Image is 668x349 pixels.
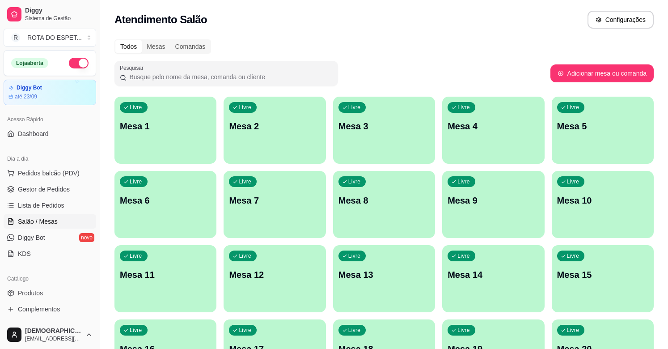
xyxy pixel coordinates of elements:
[25,335,82,342] span: [EMAIL_ADDRESS][DOMAIN_NAME]
[550,64,654,82] button: Adicionar mesa ou comanda
[4,4,96,25] a: DiggySistema de Gestão
[224,245,326,312] button: LivreMesa 12
[114,245,216,312] button: LivreMesa 11
[17,85,42,91] article: Diggy Bot
[457,252,470,260] p: Livre
[338,194,430,207] p: Mesa 8
[333,97,435,164] button: LivreMesa 3
[552,245,654,312] button: LivreMesa 15
[567,327,579,334] p: Livre
[18,289,43,298] span: Produtos
[557,120,648,132] p: Mesa 5
[130,327,142,334] p: Livre
[588,11,654,29] button: Configurações
[333,171,435,238] button: LivreMesa 8
[448,194,539,207] p: Mesa 9
[18,233,45,242] span: Diggy Bot
[557,268,648,281] p: Mesa 15
[338,120,430,132] p: Mesa 3
[4,29,96,47] button: Select a team
[567,178,579,185] p: Livre
[552,97,654,164] button: LivreMesa 5
[130,104,142,111] p: Livre
[25,327,82,335] span: [DEMOGRAPHIC_DATA]
[18,217,58,226] span: Salão / Mesas
[4,182,96,196] a: Gestor de Pedidos
[224,171,326,238] button: LivreMesa 7
[348,104,361,111] p: Livre
[18,185,70,194] span: Gestor de Pedidos
[442,171,544,238] button: LivreMesa 9
[567,252,579,260] p: Livre
[4,166,96,180] button: Pedidos balcão (PDV)
[170,40,211,53] div: Comandas
[4,80,96,105] a: Diggy Botaté 23/09
[4,302,96,316] a: Complementos
[457,327,470,334] p: Livre
[557,194,648,207] p: Mesa 10
[25,7,93,15] span: Diggy
[69,58,89,68] button: Alterar Status
[229,120,320,132] p: Mesa 2
[457,178,470,185] p: Livre
[120,194,211,207] p: Mesa 6
[239,252,251,260] p: Livre
[239,178,251,185] p: Livre
[4,214,96,229] a: Salão / Mesas
[115,40,142,53] div: Todos
[4,127,96,141] a: Dashboard
[4,324,96,345] button: [DEMOGRAPHIC_DATA][EMAIL_ADDRESS][DOMAIN_NAME]
[130,178,142,185] p: Livre
[130,252,142,260] p: Livre
[4,198,96,213] a: Lista de Pedidos
[120,120,211,132] p: Mesa 1
[348,252,361,260] p: Livre
[18,201,64,210] span: Lista de Pedidos
[114,13,207,27] h2: Atendimento Salão
[27,33,82,42] div: ROTA DO ESPET ...
[552,171,654,238] button: LivreMesa 10
[229,194,320,207] p: Mesa 7
[338,268,430,281] p: Mesa 13
[18,129,49,138] span: Dashboard
[442,245,544,312] button: LivreMesa 14
[567,104,579,111] p: Livre
[224,97,326,164] button: LivreMesa 2
[4,247,96,261] a: KDS
[448,268,539,281] p: Mesa 14
[114,171,216,238] button: LivreMesa 6
[18,169,80,178] span: Pedidos balcão (PDV)
[442,97,544,164] button: LivreMesa 4
[18,249,31,258] span: KDS
[333,245,435,312] button: LivreMesa 13
[457,104,470,111] p: Livre
[120,64,147,72] label: Pesquisar
[120,268,211,281] p: Mesa 11
[4,230,96,245] a: Diggy Botnovo
[4,152,96,166] div: Dia a dia
[127,72,333,81] input: Pesquisar
[239,327,251,334] p: Livre
[229,268,320,281] p: Mesa 12
[448,120,539,132] p: Mesa 4
[142,40,170,53] div: Mesas
[239,104,251,111] p: Livre
[4,286,96,300] a: Produtos
[11,33,20,42] span: R
[348,327,361,334] p: Livre
[25,15,93,22] span: Sistema de Gestão
[348,178,361,185] p: Livre
[4,272,96,286] div: Catálogo
[15,93,37,100] article: até 23/09
[18,305,60,314] span: Complementos
[4,112,96,127] div: Acesso Rápido
[11,58,48,68] div: Loja aberta
[114,97,216,164] button: LivreMesa 1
